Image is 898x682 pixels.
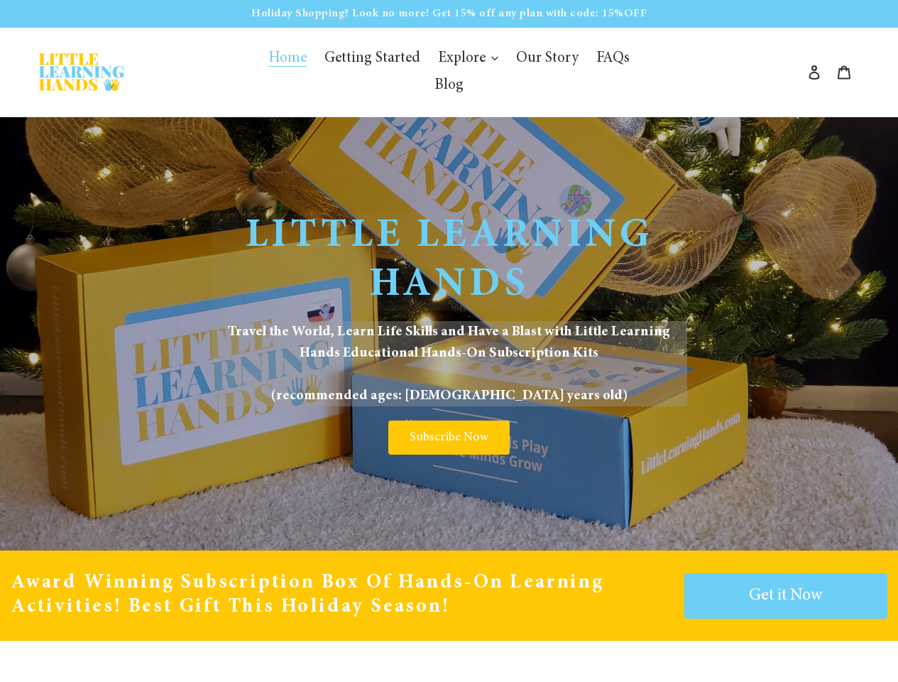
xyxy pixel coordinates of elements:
a: Our Story [509,45,586,72]
span: Little Learning Hands [246,217,653,305]
span: Our Story [516,51,579,67]
span: Getting Started [324,51,420,67]
span: Blog [434,78,464,94]
span: Subscribe Now [410,431,488,444]
span: Travel the World, Learn Life Skills and Have a Blast with Little Learning Hands Educational Hands... [212,321,687,406]
span: Get it Now [749,588,822,605]
a: Subscribe Now [388,421,510,455]
a: Get it Now [684,573,887,619]
a: Home [261,45,314,72]
img: Little Learning Hands [39,53,124,91]
a: Blog [427,72,471,99]
span: Award Winning Subscription Box of Hands-On Learning Activities! Best gift this Holiday Season! [11,573,604,617]
span: Home [268,51,307,67]
a: FAQs [589,45,637,72]
p: Holiday Shopping? Look no more! Get 15% off any plan with code: 15%OFF [1,1,897,26]
span: FAQs [596,51,630,67]
button: Explore [431,45,506,72]
span: Explore [438,51,486,67]
a: Getting Started [317,45,427,72]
